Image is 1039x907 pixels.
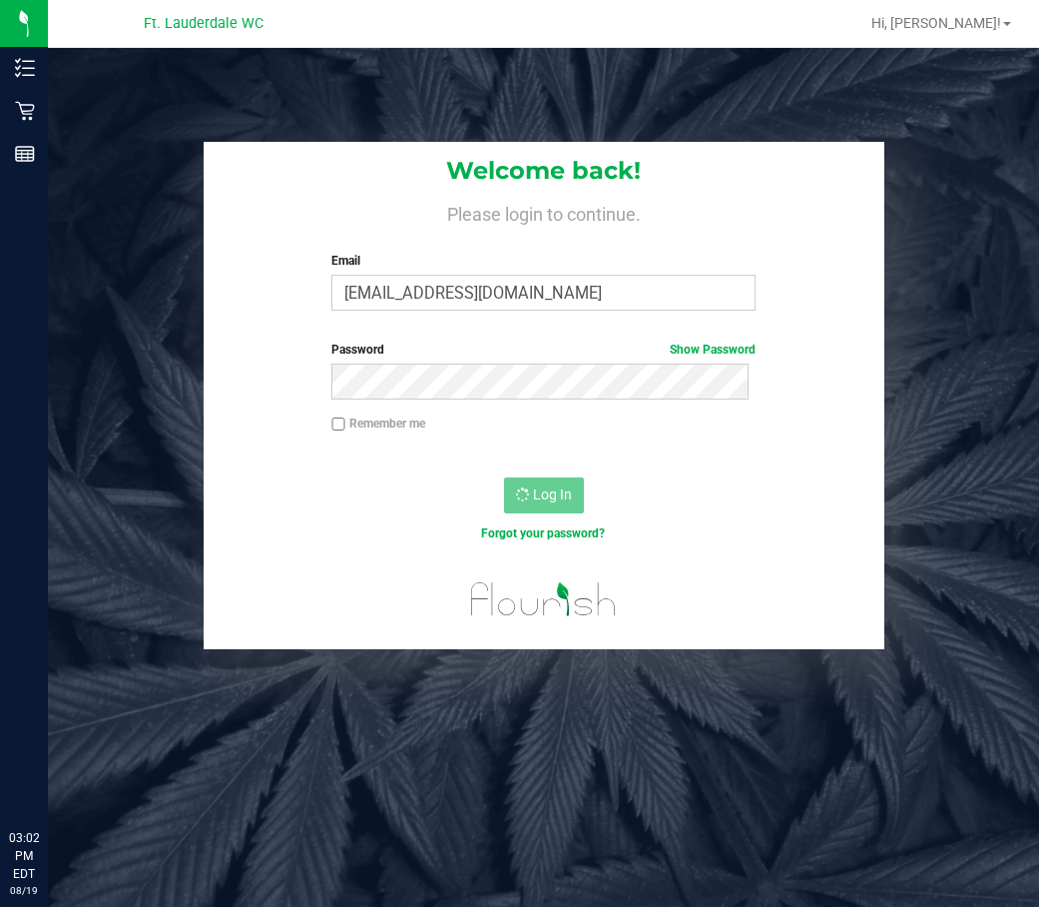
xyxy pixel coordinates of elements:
[331,252,756,270] label: Email
[204,200,884,224] h4: Please login to continue.
[331,418,345,432] input: Remember me
[15,101,35,121] inline-svg: Retail
[331,415,425,433] label: Remember me
[144,15,263,32] span: Ft. Lauderdale WC
[533,486,572,502] span: Log In
[9,883,39,898] p: 08/19
[458,563,629,635] img: flourish_logo.svg
[204,158,884,184] h1: Welcome back!
[9,829,39,883] p: 03:02 PM EDT
[670,343,756,357] a: Show Password
[15,144,35,164] inline-svg: Reports
[481,526,605,540] a: Forgot your password?
[504,477,584,513] button: Log In
[331,343,384,357] span: Password
[15,58,35,78] inline-svg: Inventory
[871,15,1001,31] span: Hi, [PERSON_NAME]!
